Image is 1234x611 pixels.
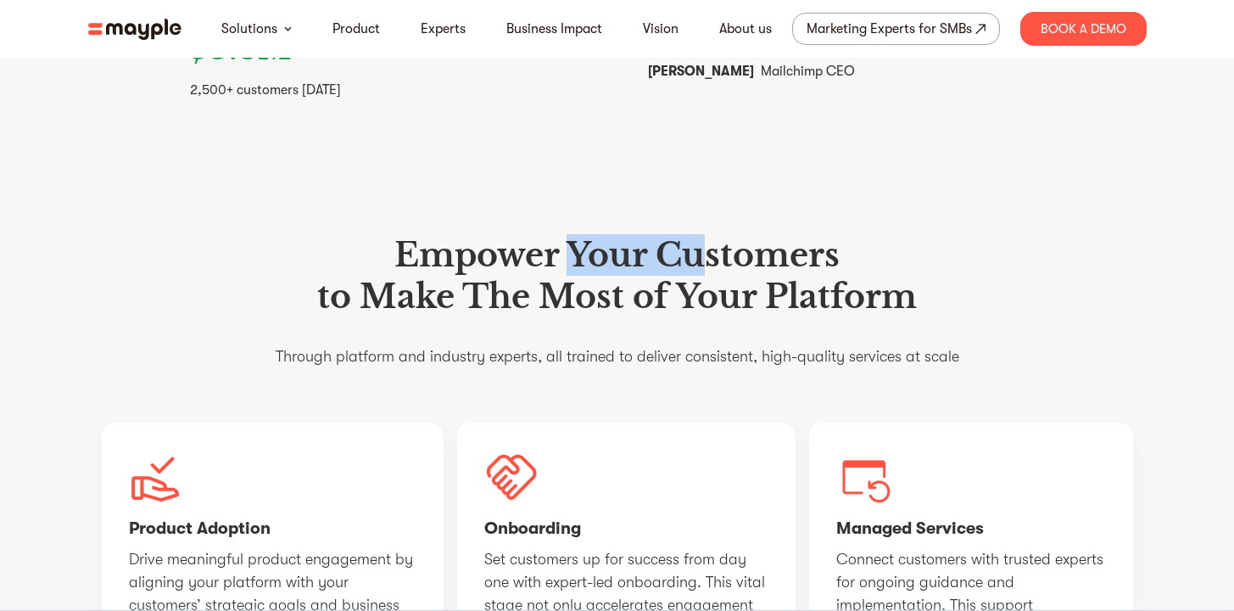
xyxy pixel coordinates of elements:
[88,19,181,40] img: mayple-logo
[836,519,1106,540] h4: Managed Services
[190,81,577,98] div: 2,500+ customers [DATE]
[221,19,277,39] a: Solutions
[129,519,416,540] h4: Product Adoption
[643,19,678,39] a: Vision
[1149,530,1234,611] iframe: Chat Widget
[792,13,1000,45] a: Marketing Experts for SMBs
[332,19,380,39] a: Product
[1020,12,1147,46] div: Book A Demo
[484,519,768,540] h4: Onboarding
[807,17,972,41] div: Marketing Experts for SMBs
[648,63,754,80] div: [PERSON_NAME]
[719,19,772,39] a: About us
[276,345,959,368] p: Through platform and industry experts, all trained to deliver consistent, high-quality services a...
[506,19,602,39] a: Business Impact
[421,19,466,39] a: Experts
[276,234,959,318] h1: Empower Your Customers to Make The Most of Your Platform
[648,63,1140,80] div: Mailchimp CEO
[190,27,577,68] div: $3.5M
[284,26,292,31] img: arrow-down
